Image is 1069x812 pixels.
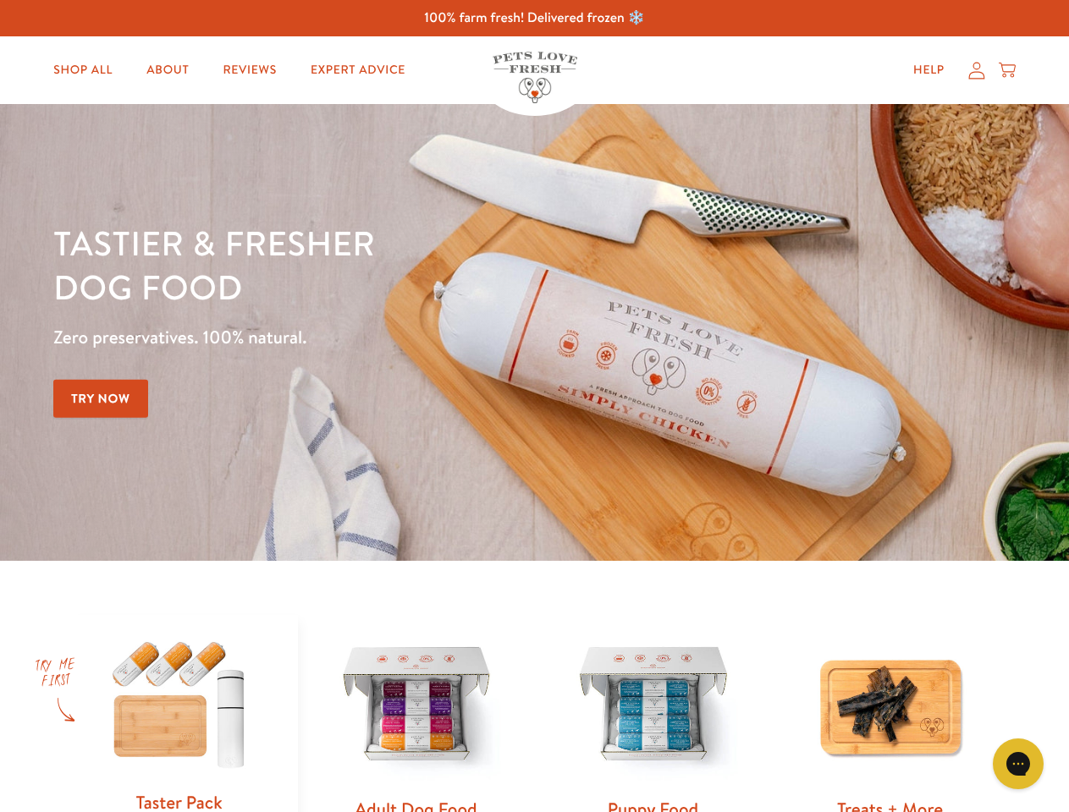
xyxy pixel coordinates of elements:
[53,322,695,353] p: Zero preservatives. 100% natural.
[133,53,202,87] a: About
[53,221,695,309] h1: Tastier & fresher dog food
[984,732,1052,795] iframe: Gorgias live chat messenger
[40,53,126,87] a: Shop All
[53,380,148,418] a: Try Now
[900,53,958,87] a: Help
[297,53,419,87] a: Expert Advice
[493,52,577,103] img: Pets Love Fresh
[209,53,289,87] a: Reviews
